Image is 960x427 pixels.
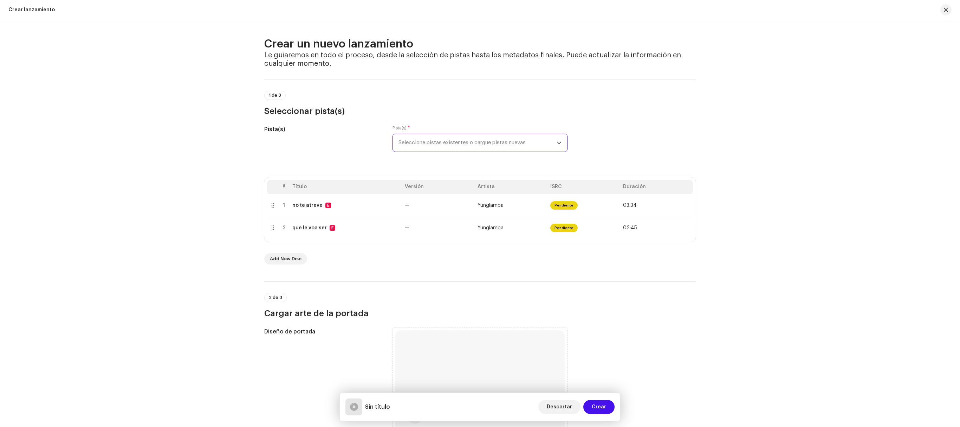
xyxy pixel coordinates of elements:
span: Yunglampa [478,203,504,208]
div: no te atreve [292,203,323,208]
button: Crear [583,400,615,414]
th: Artista [475,180,547,194]
h5: Diseño de portada [264,327,381,336]
label: Pista(s) [393,125,410,131]
h2: Crear un nuevo lanzamiento [264,37,696,51]
span: Crear [592,400,606,414]
button: Add New Disc [264,253,307,265]
div: E [330,225,335,231]
div: dropdown trigger [557,134,562,152]
span: 02:45 [623,225,637,231]
span: Pendiente [550,201,578,210]
th: Versión [402,180,475,194]
span: — [405,203,409,208]
span: 2 de 3 [269,295,282,300]
h3: Seleccionar pista(s) [264,106,696,117]
h4: Le guiaremos en todo el proceso, desde la selección de pistas hasta los metadatos finales. Puede ... [264,51,696,68]
th: # [278,180,290,194]
span: Seleccione pistas existentes o cargue pistas nuevas [398,134,557,152]
span: — [405,225,409,230]
th: ISRC [547,180,620,194]
th: Duración [620,180,693,194]
h5: Sin título [365,403,390,411]
h3: Cargar arte de la portada [264,308,696,319]
div: que le voa ser [292,225,327,231]
div: E [325,203,331,208]
h5: Pista(s) [264,125,381,134]
span: 1 de 3 [269,93,281,97]
span: Yunglampa [478,225,504,230]
span: Pendiente [550,224,578,232]
th: Título [290,180,402,194]
span: Add New Disc [270,252,301,266]
span: Descartar [547,400,572,414]
span: 03:34 [623,203,637,208]
button: Descartar [538,400,580,414]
